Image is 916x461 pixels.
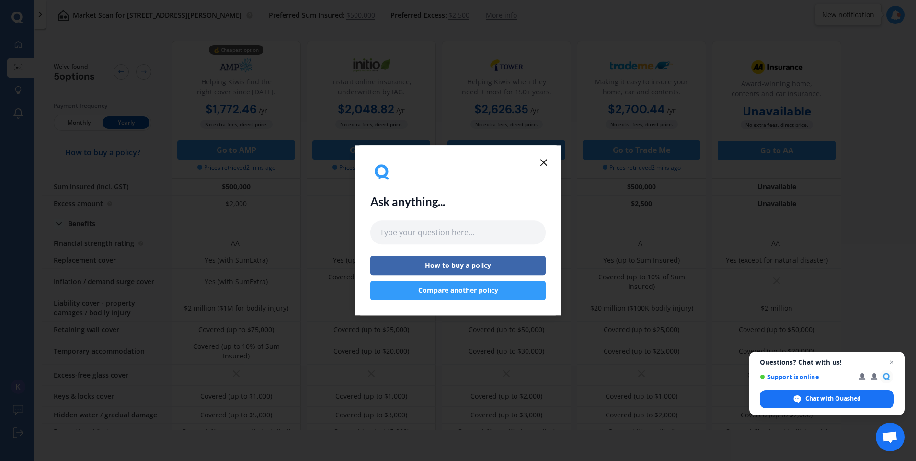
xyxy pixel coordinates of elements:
input: Type your question here... [370,220,546,244]
button: Compare another policy [370,281,546,300]
span: Chat with Quashed [805,394,861,403]
span: Support is online [760,373,852,380]
h2: Ask anything... [370,195,445,209]
span: Close chat [886,357,897,368]
button: How to buy a policy [370,256,546,276]
span: Questions? Chat with us! [760,358,894,366]
div: Open chat [876,423,905,451]
div: Chat with Quashed [760,390,894,408]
